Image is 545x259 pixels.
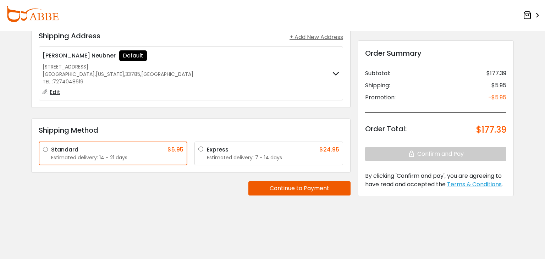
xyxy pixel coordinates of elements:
[365,93,396,102] div: Promotion:
[447,180,502,188] span: Terms & Conditions
[53,78,83,85] span: 7274048619
[290,33,343,42] div: + Add New Address
[43,51,90,60] span: [PERSON_NAME]
[488,93,506,102] div: -$5.95
[96,71,124,78] span: [US_STATE]
[365,172,502,188] span: By clicking 'Confirm and pay', you are agreeing to have read and accepted the
[523,9,540,22] a: >
[43,63,88,70] span: [STREET_ADDRESS]
[533,9,540,22] span: >
[476,123,506,136] div: $177.39
[207,145,229,154] div: Express
[207,154,339,161] div: Estimated delivery: 7 - 14 days
[51,154,183,161] div: Estimated delivery: 14 - 21 days
[486,69,506,78] div: $177.39
[92,51,116,60] span: Neubner
[491,81,506,90] div: $5.95
[167,145,183,154] div: $5.95
[365,81,390,90] div: Shipping:
[51,145,78,154] div: Standard
[5,6,59,22] img: abbeglasses.com
[365,69,390,78] div: Subtotal:
[319,145,339,154] div: $24.95
[50,88,60,96] span: Edit
[119,50,147,61] div: Default
[43,78,193,86] div: TEL :
[141,71,193,78] span: [GEOGRAPHIC_DATA]
[365,123,407,136] div: Order Total:
[248,181,351,195] button: Continue to Payment
[43,71,193,78] div: , , ,
[43,71,95,78] span: [GEOGRAPHIC_DATA]
[365,172,506,189] div: .
[365,48,506,59] div: Order Summary
[39,126,343,134] h3: Shipping Method
[39,32,100,40] h3: Shipping Address
[125,71,140,78] span: 33785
